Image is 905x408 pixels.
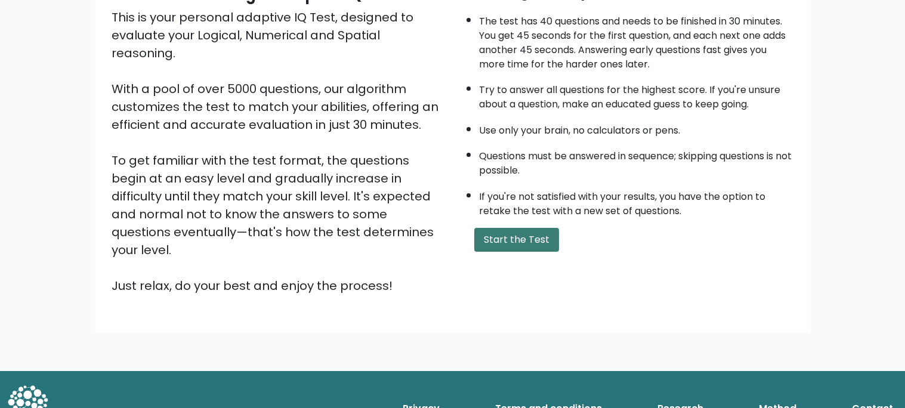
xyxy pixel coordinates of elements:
li: The test has 40 questions and needs to be finished in 30 minutes. You get 45 seconds for the firs... [479,8,794,72]
button: Start the Test [474,228,559,252]
div: This is your personal adaptive IQ Test, designed to evaluate your Logical, Numerical and Spatial ... [112,8,446,295]
li: Use only your brain, no calculators or pens. [479,118,794,138]
li: Questions must be answered in sequence; skipping questions is not possible. [479,143,794,178]
li: Try to answer all questions for the highest score. If you're unsure about a question, make an edu... [479,77,794,112]
li: If you're not satisfied with your results, you have the option to retake the test with a new set ... [479,184,794,218]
